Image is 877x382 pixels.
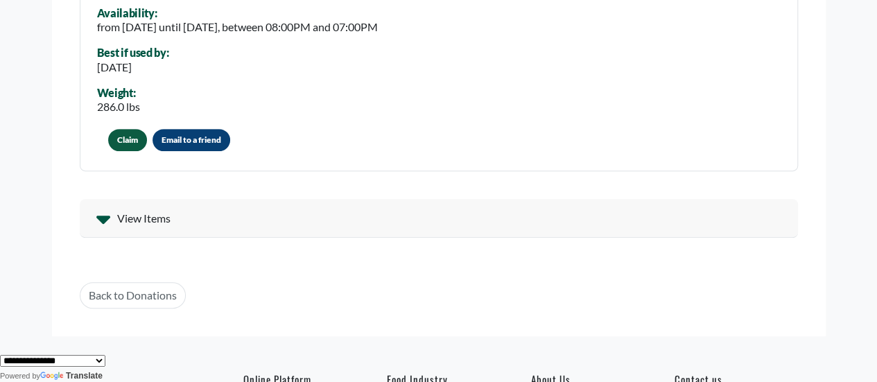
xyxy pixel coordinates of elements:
[97,19,378,35] div: from [DATE] until [DATE], between 08:00PM and 07:00PM
[80,282,186,309] a: Back to Donations
[117,210,171,227] span: View Items
[108,129,147,151] button: Claim
[40,372,66,381] img: Google Translate
[97,87,140,99] div: Weight:
[97,59,169,76] div: [DATE]
[40,371,103,381] a: Translate
[97,46,169,59] div: Best if used by:
[97,98,140,115] div: 286.0 lbs
[153,129,230,151] button: Email to a friend
[97,7,378,19] div: Availability:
